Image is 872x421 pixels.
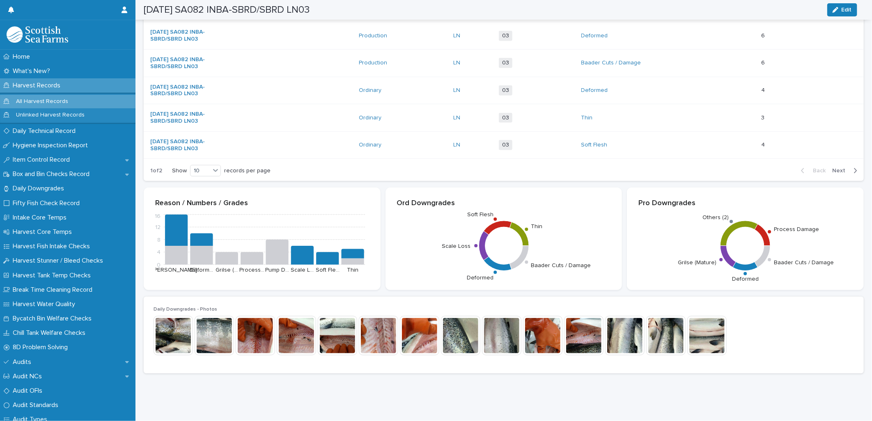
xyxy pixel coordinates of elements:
p: Chill Tank Welfare Checks [9,329,92,337]
text: Soft Fle… [316,267,340,273]
p: 6 [761,31,766,39]
text: [PERSON_NAME]… [152,267,201,273]
button: Next [829,167,864,174]
p: 1 of 2 [144,161,169,181]
span: 03 [499,85,512,96]
span: 03 [499,140,512,150]
a: Baader Cuts / Damage [581,59,641,66]
a: LN [453,114,460,121]
p: Audits [9,358,38,366]
p: Bycatch Bin Welfare Checks [9,315,98,323]
p: Item Control Record [9,156,76,164]
a: Ordinary [359,142,381,149]
a: Soft Flesh [581,142,608,149]
p: Break Time Cleaning Record [9,286,99,294]
p: 6 [761,58,766,66]
p: 4 [761,140,766,149]
p: 4 [761,85,766,94]
text: Deformed [732,277,759,282]
text: Process… [239,267,264,273]
p: Reason / Numbers / Grades [155,199,369,208]
span: Back [808,168,826,174]
tspan: 4 [157,250,161,256]
p: Harvest Core Temps [9,228,78,236]
text: Grilse (Mature) [678,260,717,266]
tspan: 8 [157,237,161,243]
p: Ord Downgrades [397,199,611,208]
button: Back [794,167,829,174]
text: Others (2) [702,215,729,220]
text: Deformed [467,275,493,281]
img: mMrefqRFQpe26GRNOUkG [7,26,68,43]
h2: [DATE] SA082 INBA-SBRD/SBRD LN03 [144,4,310,16]
a: LN [453,59,460,66]
tr: [DATE] SA082 INBA-SBRD/SBRD LN03 Production LN 03Deformed 66 [144,22,864,50]
a: Ordinary [359,114,381,121]
text: Thin [347,267,358,273]
p: Harvest Water Quality [9,300,82,308]
p: Box and Bin Checks Record [9,170,96,178]
p: Unlinked Harvest Records [9,112,91,119]
text: Baader Cuts / Damage [530,263,590,269]
p: All Harvest Records [9,98,75,105]
a: LN [453,142,460,149]
tspan: 12 [155,225,161,231]
a: Ordinary [359,87,381,94]
p: Harvest Stunner / Bleed Checks [9,257,110,265]
text: Grilse (… [216,267,238,273]
text: Deform… [190,267,213,273]
a: Thin [581,114,593,121]
p: Daily Downgrades [9,185,71,192]
text: Soft Flesh [467,212,493,217]
tr: [DATE] SA082 INBA-SBRD/SBRD LN03 Ordinary LN 03Thin 33 [144,104,864,132]
a: [DATE] SA082 INBA-SBRD/SBRD LN03 [150,29,219,43]
p: Audit OFIs [9,387,49,395]
text: Scale L… [291,267,314,273]
a: [DATE] SA082 INBA-SBRD/SBRD LN03 [150,138,219,152]
a: [DATE] SA082 INBA-SBRD/SBRD LN03 [150,56,219,70]
text: Scale Loss [442,243,470,249]
p: What's New? [9,67,57,75]
a: [DATE] SA082 INBA-SBRD/SBRD LN03 [150,111,219,125]
p: Daily Technical Record [9,127,82,135]
span: Next [832,168,850,174]
p: Pro Downgrades [638,199,852,208]
a: Deformed [581,87,608,94]
p: Harvest Tank Temp Checks [9,272,97,279]
p: Audit NCs [9,373,48,380]
a: LN [453,32,460,39]
text: Thin [530,224,542,230]
a: Production [359,32,387,39]
button: Edit [827,3,857,16]
a: Production [359,59,387,66]
tspan: 16 [155,213,161,219]
span: Edit [842,7,852,13]
p: Show [172,167,187,174]
span: Daily Downgrades - Photos [154,307,217,312]
p: records per page [224,167,271,174]
a: LN [453,87,460,94]
tspan: 0 [157,262,161,268]
p: Harvest Records [9,82,67,89]
p: 3 [761,113,766,121]
tr: [DATE] SA082 INBA-SBRD/SBRD LN03 Ordinary LN 03Deformed 44 [144,77,864,104]
p: Fifty Fish Check Record [9,199,86,207]
span: 03 [499,31,512,41]
div: 10 [190,167,210,175]
a: [DATE] SA082 INBA-SBRD/SBRD LN03 [150,84,219,98]
text: Pump D… [265,267,289,273]
p: Harvest Fish Intake Checks [9,243,96,250]
p: Audit Standards [9,401,65,409]
a: Deformed [581,32,608,39]
text: Process Damage [774,227,819,233]
tr: [DATE] SA082 INBA-SBRD/SBRD LN03 Ordinary LN 03Soft Flesh 44 [144,131,864,159]
p: Hygiene Inspection Report [9,142,94,149]
span: 03 [499,113,512,123]
text: Baader Cuts / Damage [774,260,834,266]
tr: [DATE] SA082 INBA-SBRD/SBRD LN03 Production LN 03Baader Cuts / Damage 66 [144,49,864,77]
span: 03 [499,58,512,68]
p: Intake Core Temps [9,214,73,222]
p: Home [9,53,37,61]
p: 8D Problem Solving [9,343,74,351]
